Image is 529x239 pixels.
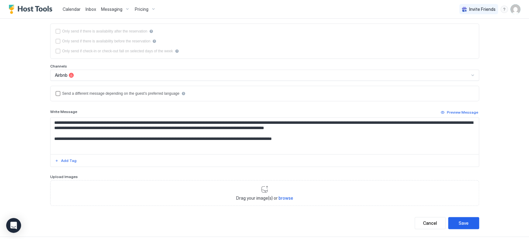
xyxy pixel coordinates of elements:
[459,220,469,226] div: Save
[50,109,77,114] span: Write Message
[62,91,179,96] div: Send a different message depending on the guest's preferred language
[54,157,77,164] button: Add Tag
[55,29,474,34] div: afterReservation
[55,72,68,78] span: Airbnb
[135,7,148,12] span: Pricing
[61,158,77,163] div: Add Tag
[500,6,508,13] div: menu
[236,195,293,201] span: Drag your image(s) or
[62,49,173,53] div: Only send if check-in or check-out fall on selected days of the week
[63,7,81,12] span: Calendar
[510,4,520,14] div: User profile
[50,174,78,179] span: Upload Images
[448,217,479,229] button: Save
[415,217,446,229] button: Cancel
[51,118,479,154] textarea: Input Field
[440,109,479,116] button: Preview Message
[55,91,474,96] div: languagesEnabled
[55,39,474,44] div: beforeReservation
[469,7,496,12] span: Invite Friends
[62,39,151,43] div: Only send if there is availability before the reservation
[62,29,148,33] div: Only send if there is availability after the reservation
[6,218,21,233] div: Open Intercom Messenger
[50,64,67,68] span: Channels
[9,5,55,14] a: Host Tools Logo
[86,7,96,12] span: Inbox
[423,220,437,226] div: Cancel
[279,195,293,201] span: browse
[86,6,96,12] a: Inbox
[101,7,122,12] span: Messaging
[447,110,478,115] div: Preview Message
[63,6,81,12] a: Calendar
[55,49,474,54] div: isLimited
